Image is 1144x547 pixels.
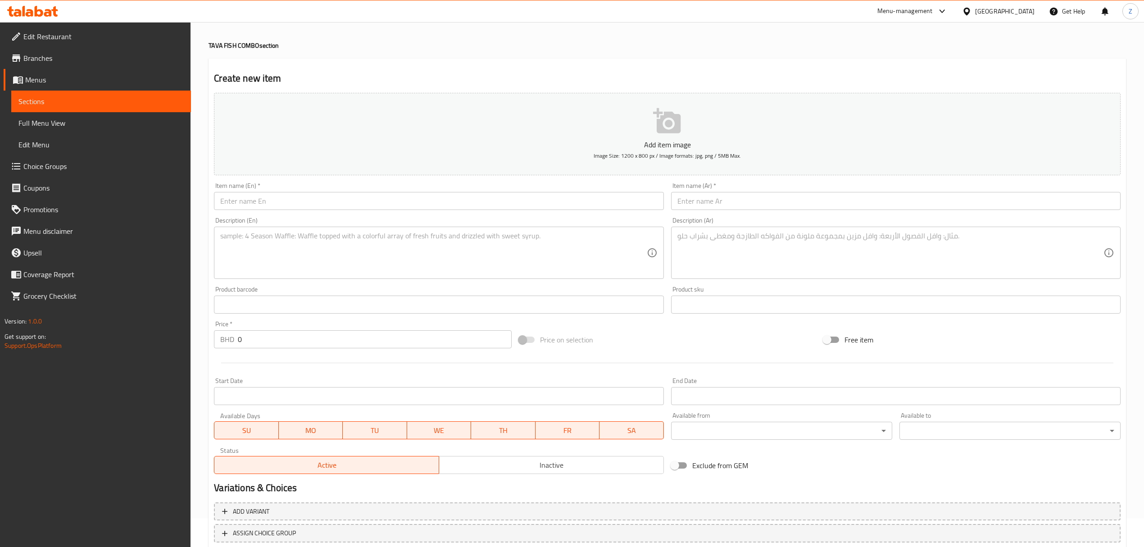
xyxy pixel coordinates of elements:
[18,96,184,107] span: Sections
[975,6,1035,16] div: [GEOGRAPHIC_DATA]
[4,242,191,264] a: Upsell
[349,11,381,23] a: Menus
[671,422,892,440] div: ​
[214,502,1121,521] button: Add variant
[214,72,1121,85] h2: Create new item
[5,331,46,342] span: Get support on:
[18,118,184,128] span: Full Menu View
[233,506,269,517] span: Add variant
[209,41,1126,50] h4: TAVA FISH COMBO section
[4,155,191,177] a: Choice Groups
[23,291,184,301] span: Grocery Checklist
[407,421,472,439] button: WE
[4,47,191,69] a: Branches
[671,192,1121,210] input: Enter name Ar
[346,424,404,437] span: TU
[218,424,275,437] span: SU
[443,459,660,472] span: Inactive
[4,264,191,285] a: Coverage Report
[214,481,1121,495] h2: Variations & Choices
[214,296,663,314] input: Please enter product barcode
[4,177,191,199] a: Coupons
[23,31,184,42] span: Edit Restaurant
[439,456,664,474] button: Inactive
[214,421,278,439] button: SU
[1129,6,1132,16] span: Z
[420,12,423,23] li: /
[5,315,27,327] span: Version:
[23,204,184,215] span: Promotions
[427,12,467,23] span: item / create
[23,226,184,237] span: Menu disclaimer
[391,12,417,23] a: Sections
[233,528,296,539] span: ASSIGN CHOICE GROUP
[594,150,741,161] span: Image Size: 1200 x 800 px / Image formats: jpg, png / 5MB Max.
[23,247,184,258] span: Upsell
[844,334,873,345] span: Free item
[5,340,62,351] a: Support.OpsPlatform
[899,422,1121,440] div: ​
[241,12,244,23] li: /
[23,161,184,172] span: Choice Groups
[539,424,596,437] span: FR
[28,315,42,327] span: 1.0.0
[23,269,184,280] span: Coverage Report
[536,421,600,439] button: FR
[4,26,191,47] a: Edit Restaurant
[209,12,237,23] a: Home
[11,91,191,112] a: Sections
[343,421,407,439] button: TU
[220,334,234,345] p: BHD
[599,421,664,439] button: SA
[4,69,191,91] a: Menus
[4,220,191,242] a: Menu disclaimer
[4,199,191,220] a: Promotions
[671,296,1121,314] input: Please enter product sku
[342,12,345,23] li: /
[11,112,191,134] a: Full Menu View
[360,12,381,23] span: Menus
[384,12,387,23] li: /
[282,424,340,437] span: MO
[692,460,748,471] span: Exclude from GEM
[214,524,1121,542] button: ASSIGN CHOICE GROUP
[4,285,191,307] a: Grocery Checklist
[475,424,532,437] span: TH
[603,424,660,437] span: SA
[248,11,339,23] a: Restaurants management
[214,93,1121,175] button: Add item imageImage Size: 1200 x 800 px / Image formats: jpg, png / 5MB Max.
[238,330,511,348] input: Please enter price
[25,74,184,85] span: Menus
[214,456,439,474] button: Active
[18,139,184,150] span: Edit Menu
[23,53,184,64] span: Branches
[214,192,663,210] input: Enter name En
[259,12,339,23] span: Restaurants management
[877,6,933,17] div: Menu-management
[279,421,343,439] button: MO
[11,134,191,155] a: Edit Menu
[471,421,536,439] button: TH
[218,459,436,472] span: Active
[23,182,184,193] span: Coupons
[411,424,468,437] span: WE
[228,139,1107,150] p: Add item image
[540,334,593,345] span: Price on selection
